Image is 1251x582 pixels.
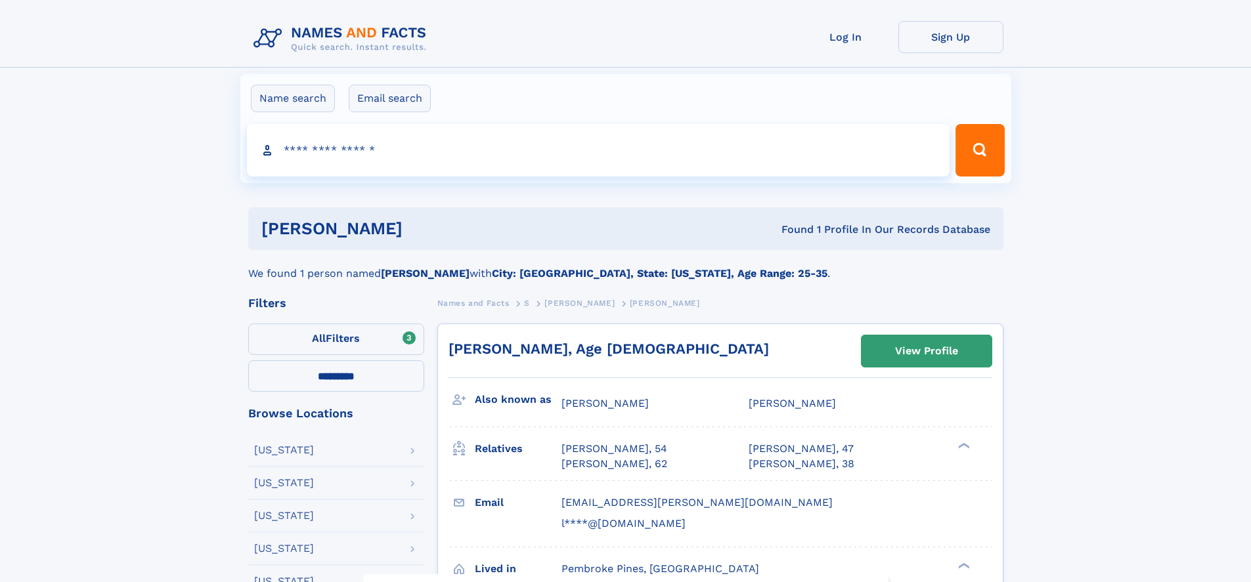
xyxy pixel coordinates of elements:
[524,299,530,308] span: S
[524,295,530,311] a: S
[544,299,615,308] span: [PERSON_NAME]
[475,558,561,580] h3: Lived in
[592,222,990,237] div: Found 1 Profile In Our Records Database
[475,438,561,460] h3: Relatives
[349,85,431,112] label: Email search
[449,341,769,357] a: [PERSON_NAME], Age [DEMOGRAPHIC_DATA]
[630,299,700,308] span: [PERSON_NAME]
[248,250,1003,281] div: We found 1 person named with .
[254,510,314,521] div: [US_STATE]
[312,332,326,344] span: All
[862,335,992,367] a: View Profile
[437,295,510,311] a: Names and Facts
[561,562,759,575] span: Pembroke Pines, [GEOGRAPHIC_DATA]
[492,267,827,280] b: City: [GEOGRAPHIC_DATA], State: [US_STATE], Age Range: 25-35
[261,220,592,237] h1: [PERSON_NAME]
[248,323,424,355] label: Filters
[749,442,854,456] a: [PERSON_NAME], 47
[561,496,833,509] span: [EMAIL_ADDRESS][PERSON_NAME][DOMAIN_NAME]
[381,267,470,280] b: [PERSON_NAME]
[475,388,561,411] h3: Also known as
[793,21,898,53] a: Log In
[955,124,1004,177] button: Search Button
[544,295,615,311] a: [PERSON_NAME]
[254,478,314,488] div: [US_STATE]
[895,336,958,366] div: View Profile
[475,491,561,514] h3: Email
[248,297,424,309] div: Filters
[561,442,667,456] a: [PERSON_NAME], 54
[898,21,1003,53] a: Sign Up
[955,442,971,450] div: ❯
[247,124,950,177] input: search input
[248,407,424,419] div: Browse Locations
[955,561,971,570] div: ❯
[248,21,437,56] img: Logo Names and Facts
[254,543,314,554] div: [US_STATE]
[561,397,649,409] span: [PERSON_NAME]
[749,397,836,409] span: [PERSON_NAME]
[251,85,335,112] label: Name search
[254,445,314,455] div: [US_STATE]
[561,457,667,471] a: [PERSON_NAME], 62
[749,457,854,471] a: [PERSON_NAME], 38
